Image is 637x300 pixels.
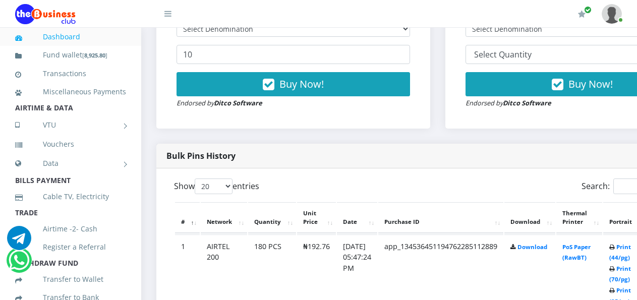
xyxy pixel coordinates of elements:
select: Showentries [195,178,233,194]
span: Renew/Upgrade Subscription [584,6,592,14]
a: Vouchers [15,133,126,156]
th: Unit Price: activate to sort column ascending [297,202,336,233]
a: Chat for support [7,233,31,250]
img: User [602,4,622,24]
small: Endorsed by [466,98,551,107]
th: Network: activate to sort column ascending [201,202,247,233]
a: Fund wallet[8,925.80] [15,43,126,67]
a: Dashboard [15,25,126,48]
a: VTU [15,112,126,138]
a: Cable TV, Electricity [15,185,126,208]
small: Endorsed by [177,98,262,107]
th: Date: activate to sort column ascending [337,202,377,233]
a: Transactions [15,62,126,85]
i: Renew/Upgrade Subscription [578,10,586,18]
a: Print (70/pg) [609,265,631,283]
small: [ ] [82,51,107,59]
a: Print (44/pg) [609,243,631,262]
a: PoS Paper (RawBT) [562,243,591,262]
strong: Ditco Software [503,98,551,107]
a: Miscellaneous Payments [15,80,126,103]
a: Chat for support [9,256,29,272]
th: Thermal Printer: activate to sort column ascending [556,202,602,233]
a: Register a Referral [15,235,126,259]
input: Enter Quantity [177,45,410,64]
strong: Bulk Pins History [166,150,236,161]
label: Show entries [174,178,259,194]
a: Data [15,151,126,176]
button: Buy Now! [177,72,410,96]
th: Purchase ID: activate to sort column ascending [378,202,503,233]
a: Airtime -2- Cash [15,217,126,241]
th: Quantity: activate to sort column ascending [248,202,296,233]
strong: Ditco Software [214,98,262,107]
img: Logo [15,4,76,24]
span: Buy Now! [568,77,613,91]
a: Download [517,243,547,251]
th: Download: activate to sort column ascending [504,202,555,233]
span: Buy Now! [279,77,324,91]
th: #: activate to sort column descending [175,202,200,233]
a: Transfer to Wallet [15,268,126,291]
b: 8,925.80 [84,51,105,59]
